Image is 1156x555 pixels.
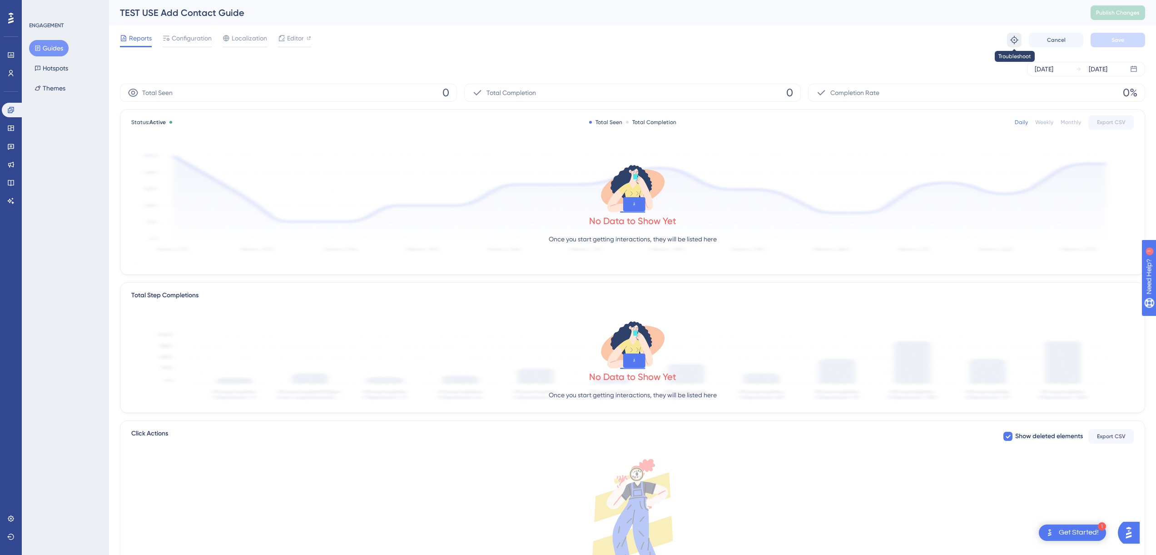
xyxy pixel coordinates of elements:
[626,119,676,126] div: Total Completion
[1097,119,1126,126] span: Export CSV
[1044,527,1055,538] img: launcher-image-alternative-text
[1015,119,1028,126] div: Daily
[589,370,676,383] div: No Data to Show Yet
[549,234,717,245] p: Once you start getting interactions, they will be listed here
[486,87,536,98] span: Total Completion
[1039,525,1106,541] div: Open Get Started! checklist, remaining modules: 1
[1047,36,1066,44] span: Cancel
[442,85,449,100] span: 0
[1098,522,1106,530] div: 1
[1096,9,1140,16] span: Publish Changes
[21,2,57,13] span: Need Help?
[172,33,212,44] span: Configuration
[131,290,198,301] div: Total Step Completions
[149,119,166,125] span: Active
[1091,5,1145,20] button: Publish Changes
[1111,36,1124,44] span: Save
[786,85,793,100] span: 0
[131,428,168,445] span: Click Actions
[29,22,64,29] div: ENGAGEMENT
[129,33,152,44] span: Reports
[549,390,717,400] p: Once you start getting interactions, they will be listed here
[1029,33,1083,47] button: Cancel
[1059,528,1099,538] div: Get Started!
[1088,429,1134,444] button: Export CSV
[63,5,66,12] div: 1
[131,119,166,126] span: Status:
[1061,119,1081,126] div: Monthly
[1089,64,1107,75] div: [DATE]
[589,119,622,126] div: Total Seen
[232,33,267,44] span: Localization
[1118,519,1145,546] iframe: UserGuiding AI Assistant Launcher
[830,87,879,98] span: Completion Rate
[1123,85,1137,100] span: 0%
[589,215,676,227] div: No Data to Show Yet
[1035,64,1053,75] div: [DATE]
[29,80,71,96] button: Themes
[120,6,1068,19] div: TEST USE Add Contact Guide
[1035,119,1053,126] div: Weekly
[287,33,304,44] span: Editor
[1091,33,1145,47] button: Save
[29,60,74,76] button: Hotspots
[29,40,69,56] button: Guides
[142,87,173,98] span: Total Seen
[1015,431,1083,442] span: Show deleted elements
[1097,433,1126,440] span: Export CSV
[1088,115,1134,130] button: Export CSV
